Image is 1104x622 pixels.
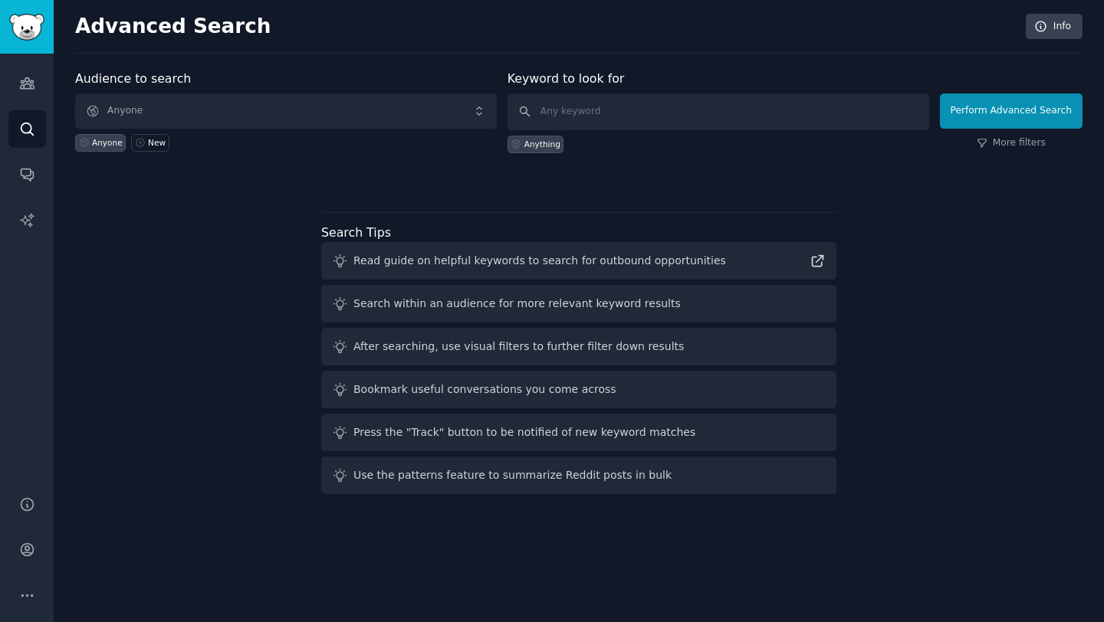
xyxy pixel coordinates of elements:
[75,15,1017,39] h2: Advanced Search
[353,253,726,269] div: Read guide on helpful keywords to search for outbound opportunities
[353,381,616,398] div: Bookmark useful conversations you come across
[1026,14,1083,40] a: Info
[977,136,1046,150] a: More filters
[75,93,497,129] button: Anyone
[75,71,191,86] label: Audience to search
[148,137,166,148] div: New
[353,296,681,312] div: Search within an audience for more relevant keyword results
[940,93,1083,129] button: Perform Advanced Search
[508,71,625,86] label: Keyword to look for
[321,225,391,240] label: Search Tips
[9,14,44,41] img: GummySearch logo
[131,134,169,152] a: New
[524,139,560,149] div: Anything
[508,93,929,130] input: Any keyword
[353,339,684,355] div: After searching, use visual filters to further filter down results
[353,424,695,440] div: Press the "Track" button to be notified of new keyword matches
[353,467,672,483] div: Use the patterns feature to summarize Reddit posts in bulk
[92,137,123,148] div: Anyone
